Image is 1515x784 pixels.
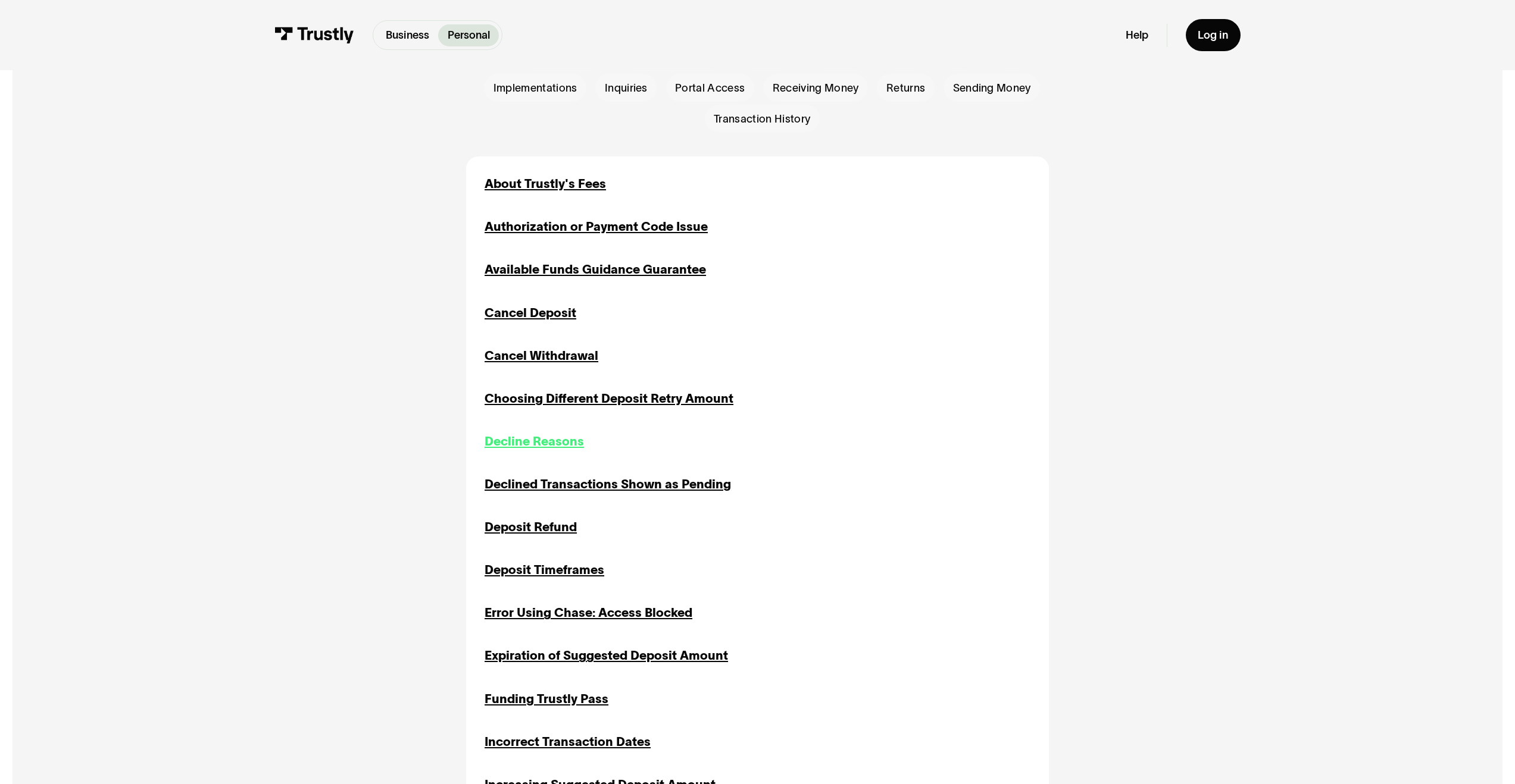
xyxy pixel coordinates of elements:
[1126,29,1148,42] a: Help
[605,81,648,96] span: Inquiries
[485,518,577,537] a: Deposit Refund
[485,604,692,622] a: Error Using Chase: Access Blocked
[485,218,708,236] a: Authorization or Payment Code Issue
[438,24,499,46] a: Personal
[886,81,925,96] span: Returns
[1198,29,1228,42] div: Log in
[485,647,728,665] a: Expiration of Suggested Deposit Amount
[485,733,651,751] a: Incorrect Transaction Dates
[953,81,1031,96] span: Sending Money
[1186,19,1241,51] a: Log in
[376,24,438,46] a: Business
[773,81,859,96] span: Receiving Money
[485,475,731,494] a: Declined Transactions Shown as Pending
[386,27,429,43] p: Business
[448,27,490,43] p: Personal
[485,175,606,193] a: About Trustly's Fees
[485,432,584,451] a: Decline Reasons
[466,43,1049,132] form: Email Form
[485,390,733,408] a: Choosing Different Deposit Retry Amount
[485,347,598,365] a: Cancel Withdrawal
[274,27,354,43] img: Trustly Logo
[714,112,810,127] span: Transaction History
[675,81,745,96] span: Portal Access
[493,81,577,96] span: Implementations
[485,561,604,579] a: Deposit Timeframes
[485,690,608,708] a: Funding Trustly Pass
[485,304,576,322] a: Cancel Deposit
[485,261,706,279] a: Available Funds Guidance Guarantee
